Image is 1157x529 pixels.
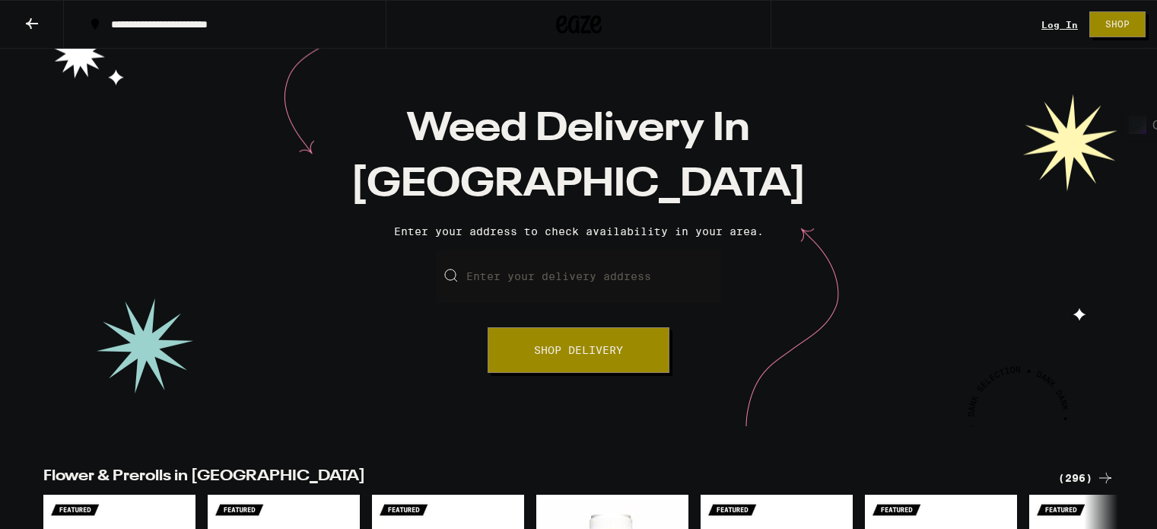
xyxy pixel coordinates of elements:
[436,250,721,303] input: Enter your delivery address
[1058,469,1114,487] a: (296)
[488,327,669,373] button: Shop Delivery
[1041,20,1078,30] a: Log In
[534,345,623,355] span: Shop Delivery
[1078,11,1157,37] a: Shop
[15,225,1142,237] p: Enter your address to check availability in your area.
[43,469,1040,487] h2: Flower & Prerolls in [GEOGRAPHIC_DATA]
[313,102,845,213] h1: Weed Delivery In
[1105,20,1130,29] span: Shop
[351,165,806,205] span: [GEOGRAPHIC_DATA]
[1089,11,1146,37] button: Shop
